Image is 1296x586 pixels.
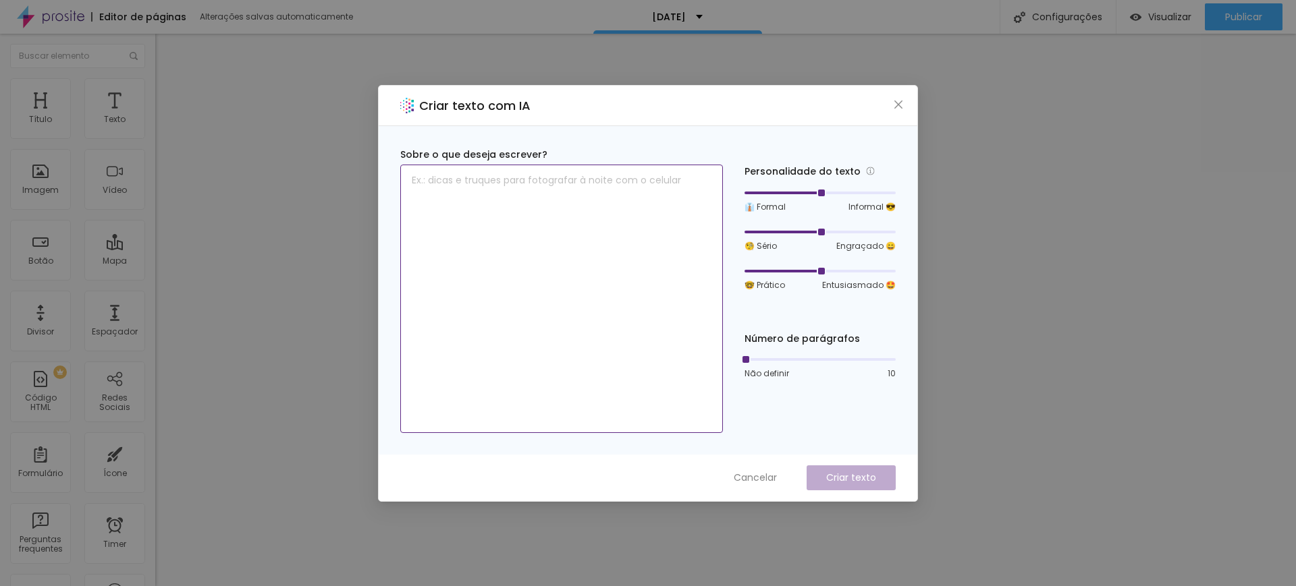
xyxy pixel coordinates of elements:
div: Código HTML [13,393,67,413]
div: Divisor [27,327,54,336]
span: Visualizar [1148,11,1191,22]
div: Botão [28,256,53,266]
div: Redes Sociais [88,393,141,413]
span: Informal 😎 [848,201,896,213]
button: Cancelar [720,465,790,490]
img: view-1.svg [1130,11,1141,23]
button: Close [892,97,906,111]
span: Entusiasmado 🤩 [822,279,896,291]
div: Ícone [103,469,127,478]
span: close [893,99,904,110]
img: Icone [130,52,138,60]
div: Sobre o que deseja escrever? [400,148,723,162]
button: Visualizar [1116,3,1205,30]
div: Alterações salvas automaticamente [200,13,355,21]
p: [DATE] [652,12,686,22]
button: Criar texto [807,465,896,490]
button: Publicar [1205,3,1282,30]
div: Título [29,115,52,124]
img: Icone [1014,11,1025,23]
input: Buscar elemento [10,44,145,68]
h2: Criar texto com IA [419,96,531,115]
iframe: Editor [155,34,1296,586]
div: Timer [103,539,126,549]
div: Editor de páginas [91,12,186,22]
div: Mapa [103,256,127,266]
span: 👔 Formal [745,201,786,213]
span: 🧐 Sério [745,240,777,252]
div: Perguntas frequentes [13,535,67,554]
div: Espaçador [92,327,138,336]
div: Personalidade do texto [745,164,896,179]
div: Vídeo [103,185,127,195]
div: Imagem [22,185,59,195]
span: Cancelar [734,471,777,485]
div: Formulário [18,469,63,478]
div: Número de parágrafos [745,332,896,346]
span: Não definir [745,368,789,380]
span: 🤓 Prático [745,279,785,291]
span: 10 [888,368,896,380]
span: Publicar [1225,11,1262,22]
span: Engraçado 😄 [836,240,896,252]
div: Texto [104,115,126,124]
